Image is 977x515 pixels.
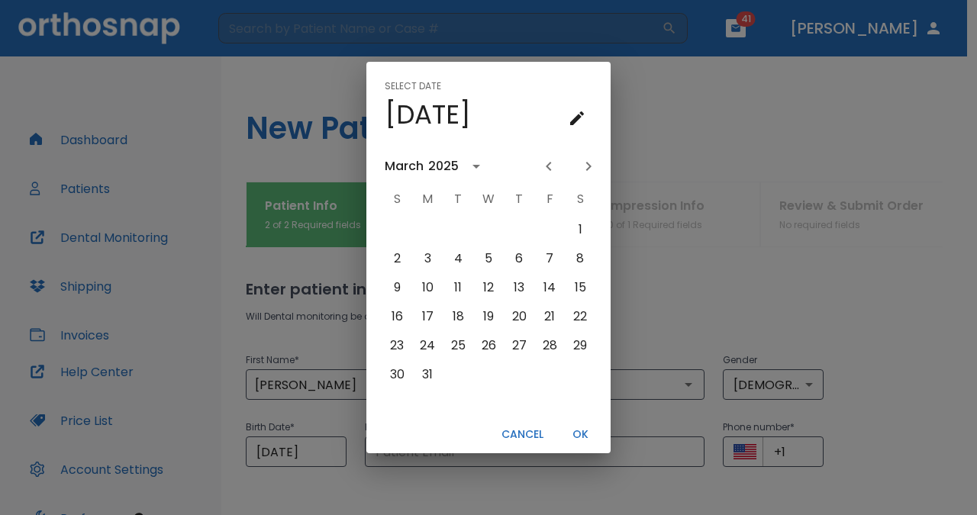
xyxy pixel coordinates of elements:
span: W [475,184,502,214]
button: Mar 28, 2025 [536,332,563,359]
button: Mar 14, 2025 [536,274,563,301]
button: calendar view is open, switch to year view [463,153,489,179]
button: Mar 1, 2025 [566,216,594,243]
button: Mar 29, 2025 [566,332,594,359]
button: Mar 23, 2025 [383,332,411,359]
button: Mar 4, 2025 [444,245,472,272]
div: March [385,157,424,175]
h4: [DATE] [385,98,471,130]
button: calendar view is open, go to text input view [562,103,592,134]
button: Mar 25, 2025 [444,332,472,359]
button: Mar 22, 2025 [566,303,594,330]
button: Mar 13, 2025 [505,274,533,301]
span: S [383,184,411,214]
button: Cancel [495,422,550,447]
button: Mar 12, 2025 [475,274,502,301]
span: T [505,184,533,214]
button: Mar 20, 2025 [505,303,533,330]
button: Mar 24, 2025 [414,332,441,359]
button: Mar 6, 2025 [505,245,533,272]
button: OK [556,422,605,447]
button: Mar 30, 2025 [383,361,411,388]
button: Mar 10, 2025 [414,274,441,301]
button: Mar 16, 2025 [383,303,411,330]
button: Mar 7, 2025 [536,245,563,272]
button: Mar 27, 2025 [505,332,533,359]
button: Mar 26, 2025 [475,332,502,359]
button: Mar 11, 2025 [444,274,472,301]
button: Mar 21, 2025 [536,303,563,330]
button: Previous month [536,153,562,179]
button: Mar 5, 2025 [475,245,502,272]
span: T [444,184,472,214]
span: F [536,184,563,214]
div: 2025 [428,157,459,175]
span: S [566,184,594,214]
button: Mar 17, 2025 [414,303,441,330]
button: Mar 15, 2025 [566,274,594,301]
span: M [414,184,441,214]
button: Mar 3, 2025 [414,245,441,272]
button: Mar 9, 2025 [383,274,411,301]
button: Mar 18, 2025 [444,303,472,330]
button: Mar 8, 2025 [566,245,594,272]
button: Next month [576,153,601,179]
span: Select date [385,74,441,98]
button: Mar 19, 2025 [475,303,502,330]
button: Mar 31, 2025 [414,361,441,388]
button: Mar 2, 2025 [383,245,411,272]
